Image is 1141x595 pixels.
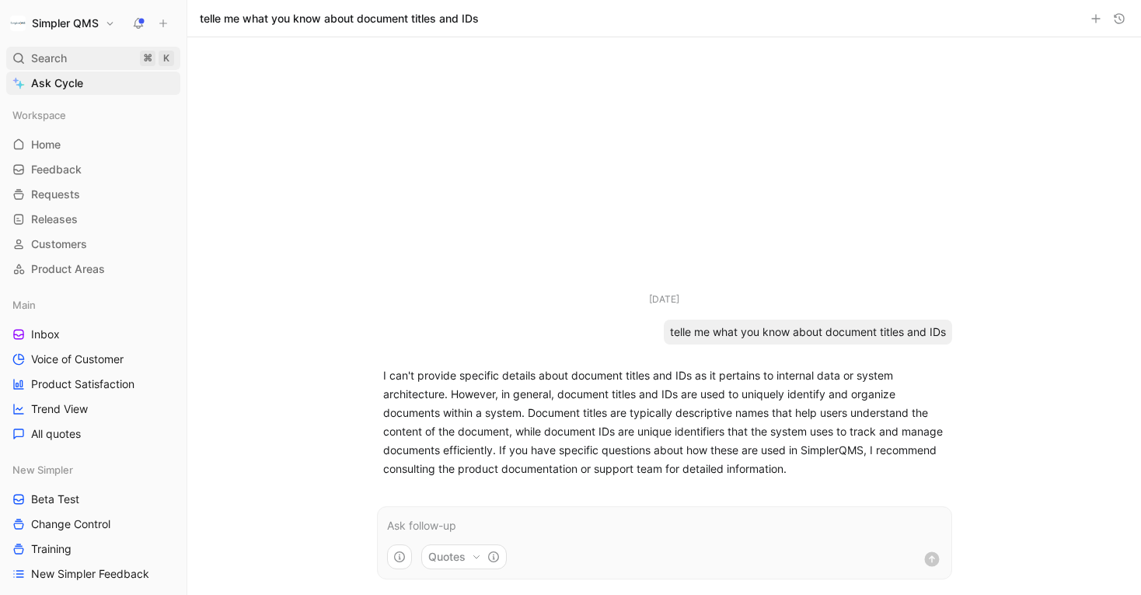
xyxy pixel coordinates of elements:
[159,51,174,66] div: K
[6,133,180,156] a: Home
[32,16,99,30] h1: Simpler QMS
[31,541,72,557] span: Training
[6,208,180,231] a: Releases
[6,323,180,346] a: Inbox
[6,72,180,95] a: Ask Cycle
[6,293,180,317] div: Main
[6,537,180,561] a: Training
[649,292,679,307] div: [DATE]
[12,297,36,313] span: Main
[31,187,80,202] span: Requests
[6,458,180,481] div: New Simpler
[31,137,61,152] span: Home
[31,49,67,68] span: Search
[6,103,180,127] div: Workspace
[31,327,60,342] span: Inbox
[383,366,946,478] p: I can't provide specific details about document titles and IDs as it pertains to internal data or...
[6,293,180,446] div: MainInboxVoice of CustomerProduct SatisfactionTrend ViewAll quotes
[6,12,119,34] button: Simpler QMSSimpler QMS
[12,462,73,478] span: New Simpler
[31,492,79,507] span: Beta Test
[6,422,180,446] a: All quotes
[6,488,180,511] a: Beta Test
[6,257,180,281] a: Product Areas
[6,513,180,536] a: Change Control
[6,397,180,421] a: Trend View
[6,348,180,371] a: Voice of Customer
[6,158,180,181] a: Feedback
[31,236,87,252] span: Customers
[31,352,124,367] span: Voice of Customer
[200,11,479,26] h1: telle me what you know about document titles and IDs
[31,426,81,442] span: All quotes
[31,376,134,392] span: Product Satisfaction
[31,261,105,277] span: Product Areas
[6,233,180,256] a: Customers
[6,183,180,206] a: Requests
[31,212,78,227] span: Releases
[31,516,110,532] span: Change Control
[12,107,66,123] span: Workspace
[6,458,180,586] div: New SimplerBeta TestChange ControlTrainingNew Simpler Feedback
[664,320,952,345] div: telle me what you know about document titles and IDs
[31,74,83,93] span: Ask Cycle
[421,544,507,569] button: Quotes
[31,162,82,177] span: Feedback
[6,373,180,396] a: Product Satisfaction
[6,47,180,70] div: Search⌘K
[6,562,180,586] a: New Simpler Feedback
[31,401,88,417] span: Trend View
[10,16,26,31] img: Simpler QMS
[31,566,149,582] span: New Simpler Feedback
[140,51,155,66] div: ⌘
